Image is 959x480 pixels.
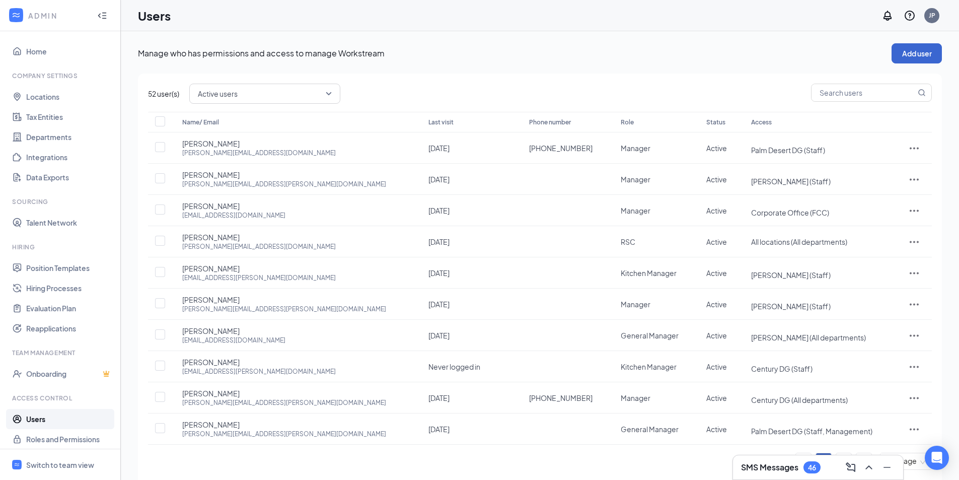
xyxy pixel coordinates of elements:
[751,364,813,373] span: Century DG (Staff)
[929,11,935,20] div: JP
[706,175,727,184] span: Active
[428,331,450,340] span: [DATE]
[26,127,112,147] a: Departments
[908,361,920,373] svg: ActionsIcon
[182,180,386,188] div: [PERSON_NAME][EMAIL_ADDRESS][PERSON_NAME][DOMAIN_NAME]
[812,84,916,101] input: Search users
[886,453,926,469] span: 10 / page
[182,295,240,305] span: [PERSON_NAME]
[148,88,179,99] span: 52 user(s)
[26,460,94,470] div: Switch to team view
[881,461,893,473] svg: Minimize
[751,237,847,246] span: All locations (All departments)
[836,453,851,468] a: 2
[12,243,110,251] div: Hiring
[751,333,866,342] span: [PERSON_NAME] (All departments)
[751,395,848,404] span: Century DG (All departments)
[26,409,112,429] a: Users
[182,201,240,211] span: [PERSON_NAME]
[621,206,650,215] span: Manager
[428,206,450,215] span: [DATE]
[428,175,450,184] span: [DATE]
[428,425,450,434] span: [DATE]
[908,142,920,154] svg: ActionsIcon
[182,388,240,398] span: [PERSON_NAME]
[14,461,20,468] svg: WorkstreamLogo
[706,425,727,434] span: Active
[908,423,920,435] svg: ActionsIcon
[795,453,812,469] li: Previous Page
[428,144,450,153] span: [DATE]
[856,453,872,469] li: Next Page
[26,41,112,61] a: Home
[182,242,336,251] div: [PERSON_NAME][EMAIL_ADDRESS][DOMAIN_NAME]
[621,116,686,128] div: Role
[808,463,816,472] div: 46
[26,87,112,107] a: Locations
[182,398,386,407] div: [PERSON_NAME][EMAIL_ADDRESS][PERSON_NAME][DOMAIN_NAME]
[816,453,832,469] li: 1
[12,72,110,80] div: Company Settings
[182,263,240,273] span: [PERSON_NAME]
[621,268,677,278] span: Kitchen Manager
[428,268,450,278] span: [DATE]
[879,459,895,475] button: Minimize
[908,298,920,310] svg: ActionsIcon
[97,11,107,21] svg: Collapse
[621,237,635,246] span: RSC
[796,453,811,468] button: left
[182,211,285,220] div: [EMAIL_ADDRESS][DOMAIN_NAME]
[182,273,336,282] div: [EMAIL_ADDRESS][PERSON_NAME][DOMAIN_NAME]
[12,349,110,357] div: Team Management
[706,144,727,153] span: Active
[621,331,679,340] span: General Manager
[26,167,112,187] a: Data Exports
[26,364,112,384] a: OnboardingCrown
[428,300,450,309] span: [DATE]
[845,461,857,473] svg: ComposeMessage
[751,270,831,280] span: [PERSON_NAME] (Staff)
[12,197,110,206] div: Sourcing
[863,461,875,473] svg: ChevronUp
[182,357,240,367] span: [PERSON_NAME]
[428,362,480,371] span: Never logged in
[918,89,926,97] svg: MagnifyingGlass
[751,208,829,217] span: Corporate Office (FCC)
[182,149,336,157] div: [PERSON_NAME][EMAIL_ADDRESS][DOMAIN_NAME]
[908,267,920,279] svg: ActionsIcon
[908,173,920,185] svg: ActionsIcon
[182,116,408,128] div: Name/ Email
[621,144,650,153] span: Manager
[138,7,171,24] h1: Users
[904,10,916,22] svg: QuestionInfo
[428,116,509,128] div: Last visit
[706,237,727,246] span: Active
[138,48,892,59] p: Manage who has permissions and access to manage Workstream
[529,393,593,403] span: [PHONE_NUMBER]
[836,453,852,469] li: 2
[925,446,949,470] div: Open Intercom Messenger
[816,453,831,468] a: 1
[182,305,386,313] div: [PERSON_NAME][EMAIL_ADDRESS][PERSON_NAME][DOMAIN_NAME]
[26,298,112,318] a: Evaluation Plan
[706,331,727,340] span: Active
[741,462,798,473] h3: SMS Messages
[12,394,110,402] div: Access control
[881,10,894,22] svg: Notifications
[28,11,88,21] div: ADMIN
[26,213,112,233] a: Talent Network
[908,204,920,217] svg: ActionsIcon
[182,170,240,180] span: [PERSON_NAME]
[182,420,240,430] span: [PERSON_NAME]
[856,453,871,468] button: right
[182,139,240,149] span: [PERSON_NAME]
[706,362,727,371] span: Active
[696,112,741,132] th: Status
[519,112,611,132] th: Phone number
[428,237,450,246] span: [DATE]
[26,318,112,338] a: Reapplications
[182,430,386,438] div: [PERSON_NAME][EMAIL_ADDRESS][PERSON_NAME][DOMAIN_NAME]
[182,367,336,376] div: [EMAIL_ADDRESS][PERSON_NAME][DOMAIN_NAME]
[428,393,450,402] span: [DATE]
[706,393,727,402] span: Active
